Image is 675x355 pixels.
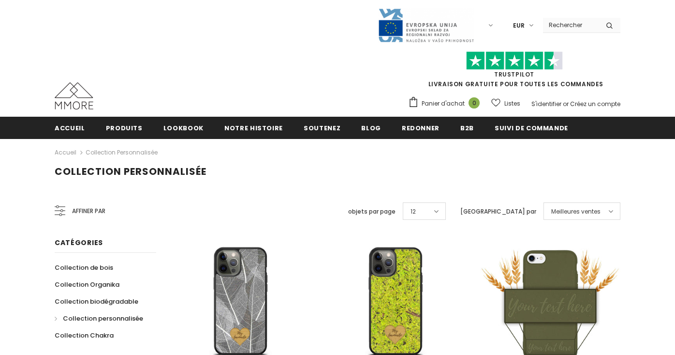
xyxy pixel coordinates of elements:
[304,117,340,139] a: soutenez
[491,95,520,112] a: Listes
[55,331,114,340] span: Collection Chakra
[422,99,465,108] span: Panier d'achat
[224,123,283,133] span: Notre histoire
[106,123,143,133] span: Produits
[411,207,416,216] span: 12
[402,123,440,133] span: Redonner
[495,123,568,133] span: Suivi de commande
[563,100,569,108] span: or
[543,18,599,32] input: Search Site
[460,117,474,139] a: B2B
[378,8,474,43] img: Javni Razpis
[163,123,204,133] span: Lookbook
[494,70,534,78] a: TrustPilot
[348,207,396,216] label: objets par page
[224,117,283,139] a: Notre histoire
[55,276,119,293] a: Collection Organika
[469,97,480,108] span: 0
[55,259,113,276] a: Collection de bois
[466,51,563,70] img: Faites confiance aux étoiles pilotes
[55,297,138,306] span: Collection biodégradable
[63,314,143,323] span: Collection personnalisée
[106,117,143,139] a: Produits
[531,100,561,108] a: S'identifier
[551,207,601,216] span: Meilleures ventes
[55,310,143,327] a: Collection personnalisée
[460,207,536,216] label: [GEOGRAPHIC_DATA] par
[408,96,484,111] a: Panier d'achat 0
[72,206,105,216] span: Affiner par
[163,117,204,139] a: Lookbook
[361,123,381,133] span: Blog
[378,21,474,29] a: Javni Razpis
[361,117,381,139] a: Blog
[55,280,119,289] span: Collection Organika
[55,82,93,109] img: Cas MMORE
[495,117,568,139] a: Suivi de commande
[55,117,85,139] a: Accueil
[504,99,520,108] span: Listes
[55,147,76,158] a: Accueil
[570,100,620,108] a: Créez un compte
[55,238,103,247] span: Catégories
[408,56,620,88] span: LIVRAISON GRATUITE POUR TOUTES LES COMMANDES
[304,123,340,133] span: soutenez
[55,263,113,272] span: Collection de bois
[55,123,85,133] span: Accueil
[402,117,440,139] a: Redonner
[55,165,206,178] span: Collection personnalisée
[86,148,158,156] a: Collection personnalisée
[460,123,474,133] span: B2B
[55,293,138,310] a: Collection biodégradable
[55,327,114,344] a: Collection Chakra
[513,21,525,31] span: EUR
